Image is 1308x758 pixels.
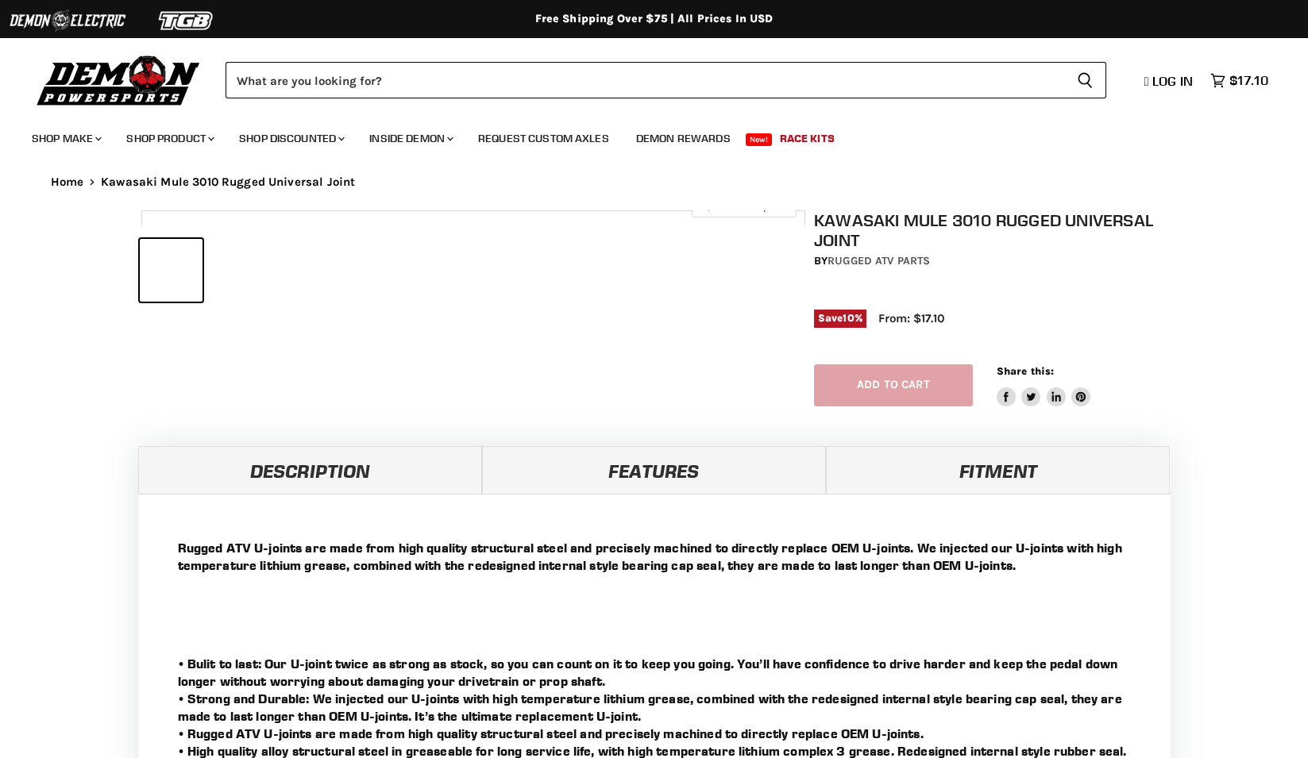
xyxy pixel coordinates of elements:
[226,62,1064,98] input: Search
[814,210,1176,250] h1: Kawasaki Mule 3010 Rugged Universal Joint
[1137,74,1202,88] a: Log in
[227,122,354,155] a: Shop Discounted
[357,122,463,155] a: Inside Demon
[624,122,743,155] a: Demon Rewards
[226,62,1106,98] form: Product
[178,539,1131,574] p: Rugged ATV U-joints are made from high quality structural steel and precisely machined to directl...
[768,122,847,155] a: Race Kits
[51,175,84,189] a: Home
[19,12,1290,26] div: Free Shipping Over $75 | All Prices In USD
[700,200,788,212] span: Click to expand
[20,116,1264,155] ul: Main menu
[8,6,127,36] img: Demon Electric Logo 2
[1064,62,1106,98] button: Search
[843,312,854,324] span: 10
[997,364,1091,406] aside: Share this:
[746,133,773,146] span: New!
[32,52,206,108] img: Demon Powersports
[114,122,224,155] a: Shop Product
[828,254,930,267] a: Rugged ATV Parts
[997,365,1054,377] span: Share this:
[1229,73,1268,88] span: $17.10
[814,310,866,327] span: Save %
[19,175,1290,189] nav: Breadcrumbs
[814,252,1176,270] div: by
[466,122,621,155] a: Request Custom Axles
[140,239,203,302] button: IMAGE thumbnail
[878,311,944,325] span: From: $17.10
[127,6,246,36] img: TGB Logo 2
[1152,73,1193,89] span: Log in
[138,446,482,494] a: Description
[1202,69,1276,92] a: $17.10
[20,122,111,155] a: Shop Make
[826,446,1170,494] a: Fitment
[482,446,826,494] a: Features
[101,175,355,189] span: Kawasaki Mule 3010 Rugged Universal Joint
